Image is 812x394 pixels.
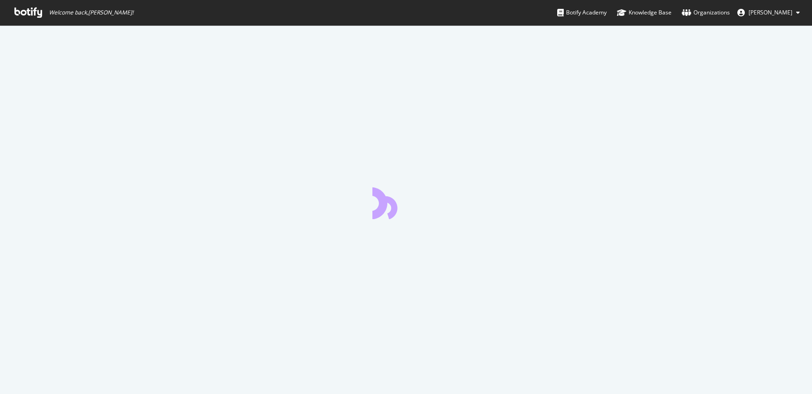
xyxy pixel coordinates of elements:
[682,8,730,17] div: Organizations
[617,8,672,17] div: Knowledge Base
[730,5,807,20] button: [PERSON_NAME]
[49,9,133,16] span: Welcome back, [PERSON_NAME] !
[749,8,792,16] span: Allison Gollub
[372,186,440,219] div: animation
[557,8,607,17] div: Botify Academy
